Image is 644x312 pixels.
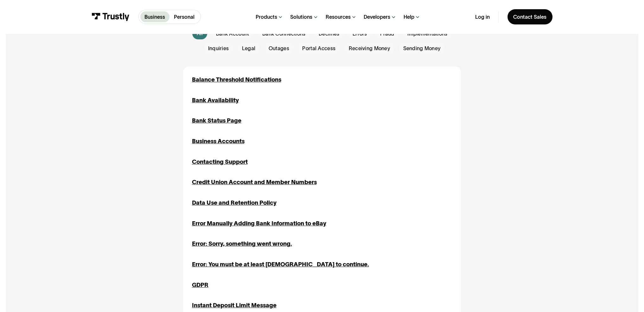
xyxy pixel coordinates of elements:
p: Personal [174,13,194,21]
a: Error: Sorry, something went wrong. [192,239,292,248]
span: Outages [269,45,289,52]
a: Instant Deposit Limit Message [192,301,277,310]
a: Personal [169,11,199,22]
span: Portal Access [302,45,335,52]
a: Business [140,11,170,22]
a: Bank Status Page [192,116,241,125]
div: Solutions [290,14,312,20]
span: Errors [353,30,367,37]
span: Inquiries [208,45,229,52]
a: Error Manually Adding Bank Information to eBay [192,219,326,228]
span: Legal [242,45,255,52]
div: Developers [364,14,390,20]
a: Balance Threshold Notifications [192,75,281,84]
div: Help [404,14,414,20]
a: Data Use and Retention Policy [192,198,277,207]
a: Business Accounts [192,137,245,146]
div: Products [256,14,277,20]
form: Email Form [183,27,461,55]
a: Error: You must be at least [DEMOGRAPHIC_DATA] to continue. [192,260,369,269]
span: Declines [319,30,339,37]
a: Bank Availability [192,96,239,105]
span: Sending Money [403,45,440,52]
a: Credit Union Account and Member Numbers [192,178,317,187]
span: Receiving Money [349,45,390,52]
a: Contacting Support [192,157,248,166]
span: Bank Connections [262,30,306,37]
img: Trustly Logo [92,13,130,21]
a: GDPR [192,281,208,289]
a: Contact Sales [507,9,552,25]
span: Implementations [407,30,447,37]
span: Fraud [380,30,394,37]
div: Resources [326,14,351,20]
p: Business [144,13,165,21]
div: Contact Sales [513,14,546,20]
a: Log in [475,14,489,20]
span: Bank Account [216,30,249,37]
